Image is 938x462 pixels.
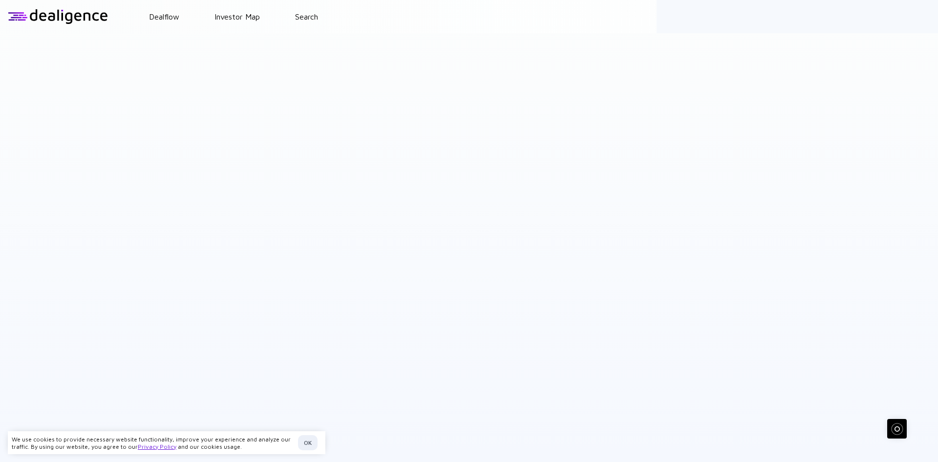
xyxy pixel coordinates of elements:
a: Search [295,12,318,21]
button: OK [298,435,318,450]
a: Privacy Policy [138,443,176,450]
a: Investor Map [214,12,260,21]
div: We use cookies to provide necessary website functionality, improve your experience and analyze ou... [12,436,294,450]
a: Dealflow [149,12,179,21]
